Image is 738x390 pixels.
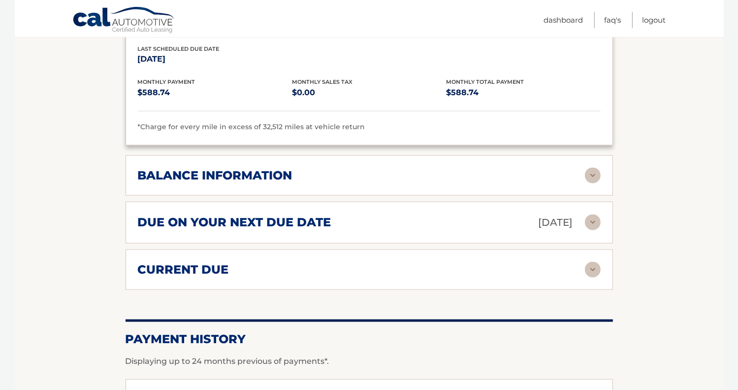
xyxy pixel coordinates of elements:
[539,214,573,231] p: [DATE]
[138,168,292,183] h2: balance information
[138,86,292,100] p: $588.74
[138,262,229,277] h2: current due
[138,122,365,131] span: *Charge for every mile in excess of 32,512 miles at vehicle return
[126,332,613,347] h2: Payment History
[605,12,621,28] a: FAQ's
[446,78,524,85] span: Monthly Total Payment
[585,214,601,230] img: accordion-rest.svg
[446,86,600,100] p: $588.74
[138,78,195,85] span: Monthly Payment
[138,45,220,52] span: Last Scheduled Due Date
[138,215,331,230] h2: due on your next due date
[544,12,583,28] a: Dashboard
[126,355,613,367] p: Displaying up to 24 months previous of payments*.
[138,52,292,66] p: [DATE]
[292,78,353,85] span: Monthly Sales Tax
[292,86,446,100] p: $0.00
[72,6,176,35] a: Cal Automotive
[642,12,666,28] a: Logout
[585,168,601,183] img: accordion-rest.svg
[585,262,601,278] img: accordion-rest.svg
